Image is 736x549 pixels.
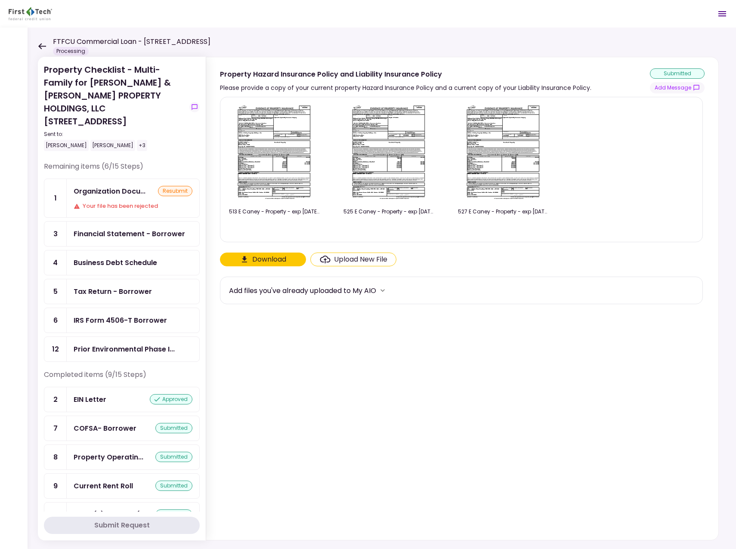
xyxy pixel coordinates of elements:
[74,394,106,405] div: EIN Letter
[44,503,67,527] div: 10
[44,387,200,412] a: 2EIN Letterapproved
[44,250,200,275] a: 4Business Debt Schedule
[150,394,192,404] div: approved
[458,208,548,216] div: 527 E Caney - Property - exp 08.16.26.pdf
[220,253,306,266] button: Click here to download the document
[44,308,67,333] div: 6
[189,102,200,112] button: show-messages
[44,63,186,151] div: Property Checklist - Multi-Family for [PERSON_NAME] & [PERSON_NAME] PROPERTY HOLDINGS, LLC [STREE...
[44,140,89,151] div: [PERSON_NAME]
[53,37,210,47] h1: FTFCU Commercial Loan - [STREET_ADDRESS]
[44,308,200,333] a: 6IRS Form 4506-T Borrower
[74,186,145,197] div: Organization Documents for Borrowing Entity
[44,336,200,362] a: 12Prior Environmental Phase I and/or Phase II
[712,3,733,24] button: Open menu
[74,228,185,239] div: Financial Statement - Borrower
[9,7,52,20] img: Partner icon
[44,337,67,361] div: 12
[44,473,200,499] a: 9Current Rent Rollsubmitted
[53,47,89,56] div: Processing
[44,444,200,470] a: 8Property Operating Statementssubmitted
[90,140,135,151] div: [PERSON_NAME]
[94,520,150,530] div: Submit Request
[44,221,200,247] a: 3Financial Statement - Borrower
[650,68,705,79] div: submitted
[44,161,200,179] div: Remaining items (6/15 Steps)
[155,423,192,433] div: submitted
[158,186,192,196] div: resubmit
[44,474,67,498] div: 9
[334,254,387,265] div: Upload New File
[44,179,200,218] a: 1Organization Documents for Borrowing EntityresubmitYour file has been rejected
[310,253,396,266] span: Click here to upload the required document
[155,509,192,520] div: submitted
[44,222,67,246] div: 3
[74,423,136,434] div: COFSA- Borrower
[137,140,147,151] div: +3
[44,416,67,441] div: 7
[229,285,376,296] div: Add files you've already uploaded to My AIO
[74,286,152,297] div: Tax Return - Borrower
[74,257,157,268] div: Business Debt Schedule
[220,69,591,80] div: Property Hazard Insurance Policy and Liability Insurance Policy
[74,344,175,355] div: Prior Environmental Phase I and/or Phase II
[155,481,192,491] div: submitted
[44,517,200,534] button: Submit Request
[74,315,167,326] div: IRS Form 4506-T Borrower
[155,452,192,462] div: submitted
[44,279,67,304] div: 5
[44,130,186,138] div: Sent to:
[650,82,705,93] button: show-messages
[44,250,67,275] div: 4
[74,481,133,491] div: Current Rent Roll
[229,208,319,216] div: 513 E Caney - Property - exp 06.30.26.pdf
[44,179,67,217] div: 1
[44,445,67,469] div: 8
[206,57,719,540] div: Property Hazard Insurance Policy and Liability Insurance PolicyPlease provide a copy of your curr...
[44,416,200,441] a: 7COFSA- Borrowersubmitted
[376,284,389,297] button: more
[74,202,192,210] div: Your file has been rejected
[220,83,591,93] div: Please provide a copy of your current property Hazard Insurance Policy and a current copy of your...
[74,509,145,520] div: Copy(s) of Lease(s) and Amendment(s)
[343,208,434,216] div: 525 E Caney - Property - exp 08.16.26.pdf
[44,502,200,527] a: 10Copy(s) of Lease(s) and Amendment(s)submitted
[44,387,67,412] div: 2
[44,370,200,387] div: Completed items (9/15 Steps)
[74,452,143,463] div: Property Operating Statements
[44,279,200,304] a: 5Tax Return - Borrower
